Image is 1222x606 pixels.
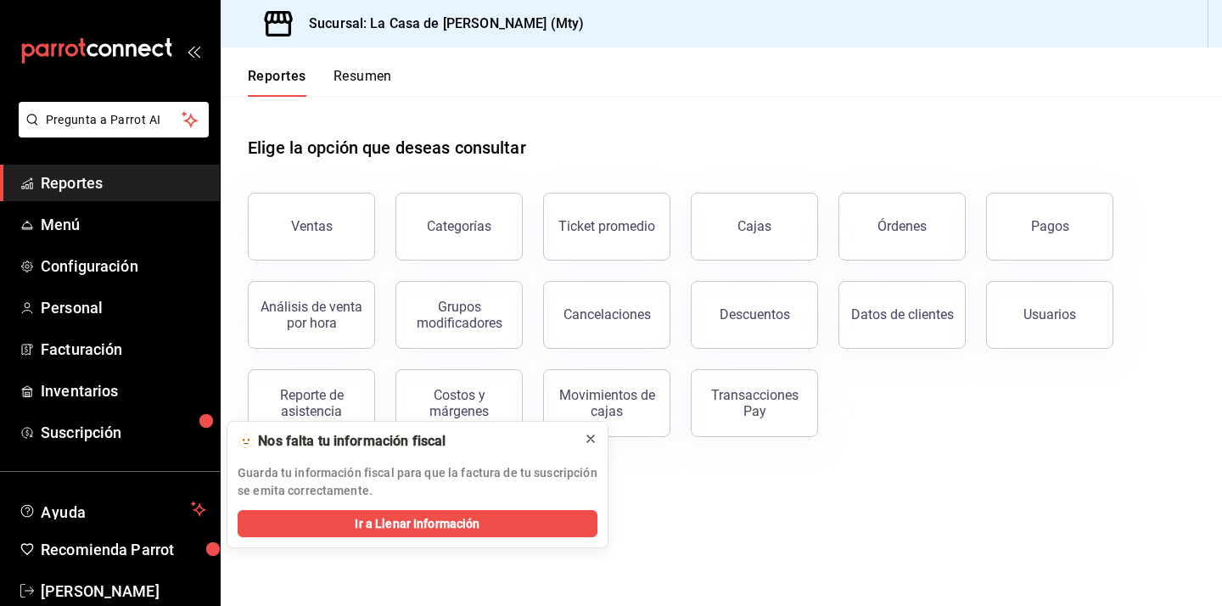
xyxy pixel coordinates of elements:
[1031,218,1069,234] div: Pagos
[543,281,670,349] button: Cancelaciones
[563,306,651,323] div: Cancelaciones
[720,306,790,323] div: Descuentos
[838,281,966,349] button: Datos de clientes
[291,218,333,234] div: Ventas
[41,338,206,361] span: Facturación
[427,218,491,234] div: Categorías
[737,218,771,234] div: Cajas
[851,306,954,323] div: Datos de clientes
[986,281,1113,349] button: Usuarios
[19,102,209,137] button: Pregunta a Parrot AI
[238,510,597,537] button: Ir a Llenar Información
[877,218,927,234] div: Órdenes
[355,515,479,533] span: Ir a Llenar Información
[41,499,184,519] span: Ayuda
[406,299,512,331] div: Grupos modificadores
[691,281,818,349] button: Descuentos
[395,193,523,261] button: Categorías
[259,299,364,331] div: Análisis de venta por hora
[248,281,375,349] button: Análisis de venta por hora
[41,296,206,319] span: Personal
[395,369,523,437] button: Costos y márgenes
[543,193,670,261] button: Ticket promedio
[41,421,206,444] span: Suscripción
[691,193,818,261] button: Cajas
[558,218,655,234] div: Ticket promedio
[259,387,364,419] div: Reporte de asistencia
[238,464,597,500] p: Guarda tu información fiscal para que la factura de tu suscripción se emita correctamente.
[41,580,206,603] span: [PERSON_NAME]
[248,68,392,97] div: navigation tabs
[395,281,523,349] button: Grupos modificadores
[187,44,200,58] button: open_drawer_menu
[238,432,570,451] div: 🫥 Nos falta tu información fiscal
[248,135,526,160] h1: Elige la opción que deseas consultar
[838,193,966,261] button: Órdenes
[406,387,512,419] div: Costos y márgenes
[1023,306,1076,323] div: Usuarios
[46,111,182,129] span: Pregunta a Parrot AI
[248,68,306,97] button: Reportes
[691,369,818,437] button: Transacciones Pay
[41,213,206,236] span: Menú
[12,123,209,141] a: Pregunta a Parrot AI
[41,171,206,194] span: Reportes
[702,387,807,419] div: Transacciones Pay
[41,538,206,561] span: Recomienda Parrot
[986,193,1113,261] button: Pagos
[248,369,375,437] button: Reporte de asistencia
[248,193,375,261] button: Ventas
[295,14,584,34] h3: Sucursal: La Casa de [PERSON_NAME] (Mty)
[543,369,670,437] button: Movimientos de cajas
[41,379,206,402] span: Inventarios
[334,68,392,97] button: Resumen
[554,387,659,419] div: Movimientos de cajas
[41,255,206,278] span: Configuración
